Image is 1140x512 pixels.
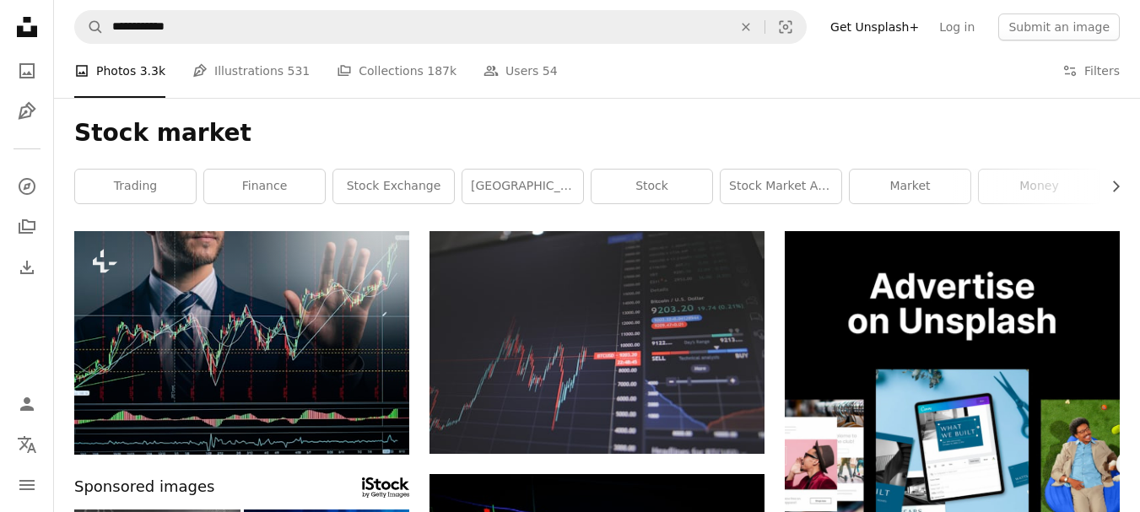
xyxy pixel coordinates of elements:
[427,62,457,80] span: 187k
[721,170,841,203] a: stock market and exchange
[765,11,806,43] button: Visual search
[462,170,583,203] a: [GEOGRAPHIC_DATA]
[74,10,807,44] form: Find visuals sitewide
[430,231,765,454] img: black flat screen computer monitor
[998,13,1120,40] button: Submit an image
[75,170,196,203] a: trading
[337,44,457,98] a: Collections 187k
[74,118,1120,148] h1: Stock market
[288,62,311,80] span: 531
[820,13,929,40] a: Get Unsplash+
[74,231,409,455] img: smart caucasian businessman hand touch invisible stock chart market screen dark background busine...
[10,94,44,128] a: Illustrations
[929,13,985,40] a: Log in
[333,170,454,203] a: stock exchange
[10,387,44,421] a: Log in / Sign up
[74,335,409,350] a: smart caucasian businessman hand touch invisible stock chart market screen dark background busine...
[10,251,44,284] a: Download History
[727,11,765,43] button: Clear
[979,170,1099,203] a: money
[850,170,970,203] a: market
[484,44,558,98] a: Users 54
[10,170,44,203] a: Explore
[10,468,44,502] button: Menu
[1062,44,1120,98] button: Filters
[74,475,214,499] span: Sponsored images
[543,62,558,80] span: 54
[192,44,310,98] a: Illustrations 531
[75,11,104,43] button: Search Unsplash
[10,54,44,88] a: Photos
[204,170,325,203] a: finance
[10,428,44,461] button: Language
[10,210,44,244] a: Collections
[592,170,712,203] a: stock
[1100,170,1120,203] button: scroll list to the right
[430,335,765,350] a: black flat screen computer monitor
